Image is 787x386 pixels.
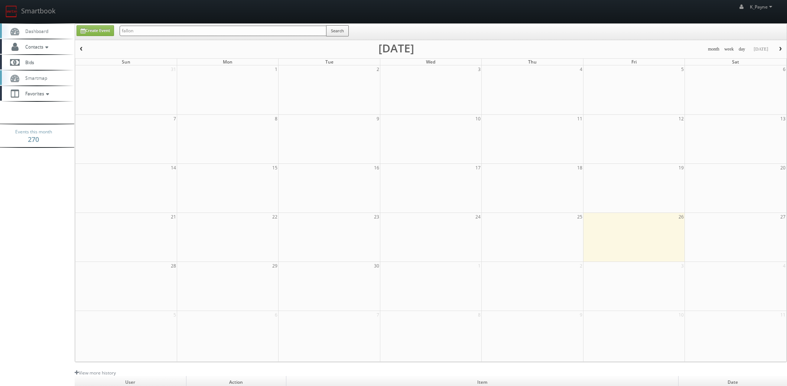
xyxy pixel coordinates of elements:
a: View more history [75,370,116,376]
span: 6 [782,65,786,73]
strong: 270 [28,135,39,144]
span: 24 [475,213,481,221]
span: 28 [170,262,177,270]
button: month [705,45,722,54]
button: [DATE] [751,45,771,54]
span: 12 [678,115,684,123]
span: 9 [376,115,380,123]
img: smartbook-logo.png [6,6,17,17]
span: 10 [678,311,684,319]
span: 14 [170,164,177,172]
span: Smartmap [22,75,47,81]
span: Favorites [22,90,51,97]
span: 5 [680,65,684,73]
span: 1 [274,65,278,73]
span: 4 [782,262,786,270]
input: Search for Events [120,26,326,36]
span: 21 [170,213,177,221]
span: 6 [274,311,278,319]
span: Wed [426,59,435,65]
span: 5 [173,311,177,319]
span: 1 [477,262,481,270]
button: day [736,45,748,54]
span: 15 [271,164,278,172]
span: 4 [579,65,583,73]
span: 2 [376,65,380,73]
span: Tue [325,59,334,65]
span: Contacts [22,43,50,50]
span: 30 [373,262,380,270]
span: 26 [678,213,684,221]
span: Fri [631,59,637,65]
span: 8 [274,115,278,123]
button: Search [326,25,349,36]
span: 16 [373,164,380,172]
span: 11 [576,115,583,123]
span: Thu [528,59,537,65]
span: 29 [271,262,278,270]
span: 18 [576,164,583,172]
span: 23 [373,213,380,221]
span: 3 [477,65,481,73]
span: 2 [579,262,583,270]
span: Sun [122,59,130,65]
span: K_Payne [750,4,774,10]
span: Bids [22,59,34,65]
span: 20 [780,164,786,172]
span: 10 [475,115,481,123]
span: Events this month [15,128,52,136]
span: 8 [477,311,481,319]
span: 31 [170,65,177,73]
span: 22 [271,213,278,221]
span: 11 [780,311,786,319]
h2: [DATE] [378,45,414,52]
span: 25 [576,213,583,221]
span: 9 [579,311,583,319]
span: 27 [780,213,786,221]
span: 3 [680,262,684,270]
span: 19 [678,164,684,172]
span: 13 [780,115,786,123]
span: 7 [376,311,380,319]
span: Dashboard [22,28,48,34]
button: week [722,45,736,54]
span: 17 [475,164,481,172]
span: Sat [732,59,739,65]
span: Mon [223,59,232,65]
a: Create Event [77,25,114,36]
span: 7 [173,115,177,123]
